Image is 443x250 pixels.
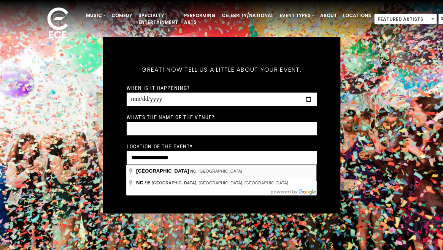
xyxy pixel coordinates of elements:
a: About [317,9,340,22]
a: Music [83,9,108,22]
label: What's the name of the venue? [127,113,214,120]
span: [GEOGRAPHIC_DATA] [152,181,197,185]
label: Location of the event [127,143,193,149]
span: , [GEOGRAPHIC_DATA] [190,169,242,173]
a: Locations [340,9,374,22]
span: , [GEOGRAPHIC_DATA], [GEOGRAPHIC_DATA] [152,181,288,185]
img: ece_new_logo_whitev2-1.png [39,5,77,42]
a: Comedy [108,9,135,22]
span: NC [190,169,196,173]
span: NC [136,180,143,186]
a: Specialty Entertainment [135,9,181,29]
span: [GEOGRAPHIC_DATA] [136,168,189,174]
span: Featured Artists [375,14,437,25]
span: -98 [136,180,152,186]
a: Performing Arts [181,9,219,29]
span: Featured Artists [374,14,437,24]
a: Event Types [276,9,317,22]
label: When is it happening? [127,84,190,91]
a: Celebrity/National [219,9,276,22]
h5: Great! Now tell us a little about your event. [127,56,317,83]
